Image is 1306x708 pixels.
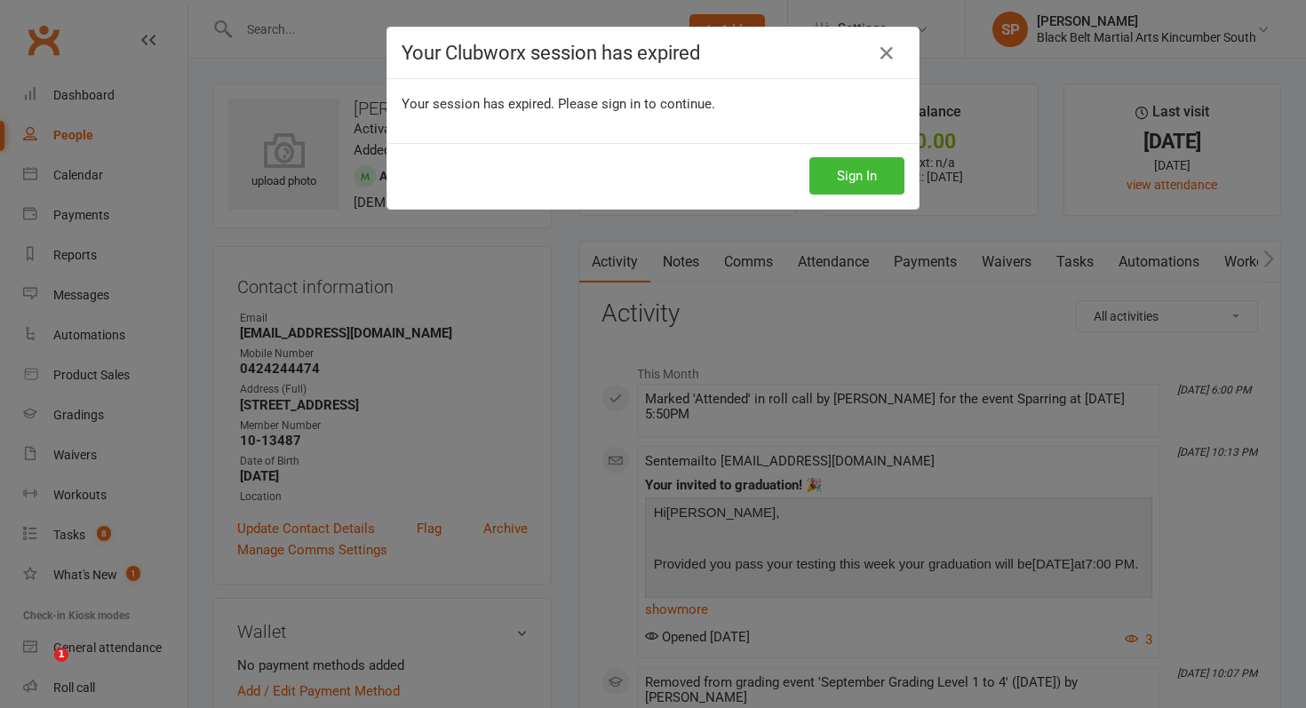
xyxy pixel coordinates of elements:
h4: Your Clubworx session has expired [402,42,904,64]
span: Your session has expired. Please sign in to continue. [402,96,715,112]
span: 1 [54,648,68,662]
a: Close [872,39,901,68]
iframe: Intercom live chat [18,648,60,690]
button: Sign In [809,157,904,195]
